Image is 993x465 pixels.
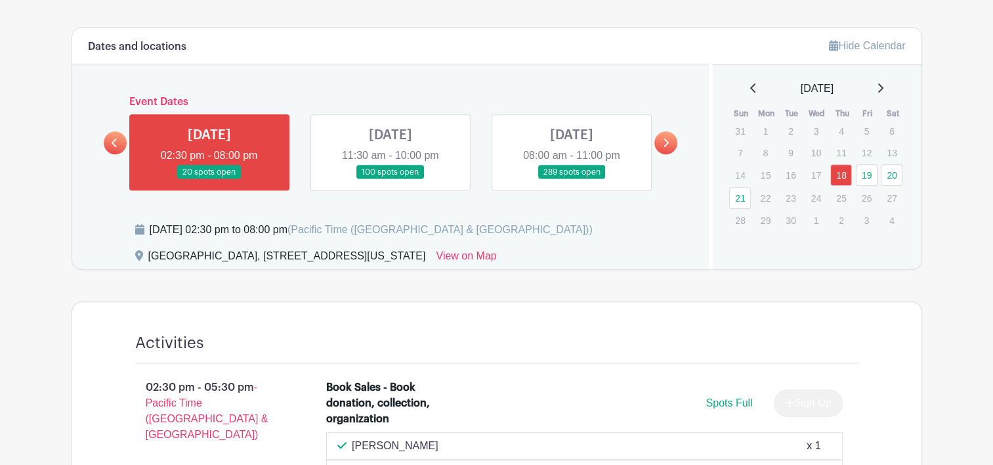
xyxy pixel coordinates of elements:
[729,143,751,163] p: 7
[881,164,902,186] a: 20
[135,334,204,353] h4: Activities
[729,210,751,231] p: 28
[830,107,855,120] th: Thu
[830,210,852,231] p: 2
[856,210,877,231] p: 3
[352,438,438,454] p: [PERSON_NAME]
[881,210,902,231] p: 4
[805,165,827,185] p: 17
[780,143,801,163] p: 9
[856,164,877,186] a: 19
[755,165,776,185] p: 15
[88,41,186,53] h6: Dates and locations
[755,188,776,208] p: 22
[830,121,852,141] p: 4
[830,164,852,186] a: 18
[856,143,877,163] p: 12
[326,380,440,427] div: Book Sales - Book donation, collection, organization
[754,107,780,120] th: Mon
[830,143,852,163] p: 11
[805,143,827,163] p: 10
[287,224,593,235] span: (Pacific Time ([GEOGRAPHIC_DATA] & [GEOGRAPHIC_DATA]))
[805,107,830,120] th: Wed
[729,121,751,141] p: 31
[114,374,306,448] p: 02:30 pm - 05:30 pm
[706,397,752,409] span: Spots Full
[805,210,827,231] p: 1
[805,188,827,208] p: 24
[127,96,655,108] h6: Event Dates
[805,121,827,141] p: 3
[755,143,776,163] p: 8
[755,210,776,231] p: 29
[436,248,496,269] a: View on Map
[801,81,834,97] span: [DATE]
[780,188,801,208] p: 23
[729,187,751,209] a: 21
[150,222,593,238] div: [DATE] 02:30 pm to 08:00 pm
[148,248,426,269] div: [GEOGRAPHIC_DATA], [STREET_ADDRESS][US_STATE]
[755,121,776,141] p: 1
[830,188,852,208] p: 25
[729,165,751,185] p: 14
[807,438,820,454] div: x 1
[729,107,754,120] th: Sun
[780,121,801,141] p: 2
[780,210,801,231] p: 30
[880,107,906,120] th: Sat
[855,107,881,120] th: Fri
[779,107,805,120] th: Tue
[780,165,801,185] p: 16
[856,121,877,141] p: 5
[856,188,877,208] p: 26
[829,40,905,51] a: Hide Calendar
[881,121,902,141] p: 6
[881,143,902,163] p: 13
[881,188,902,208] p: 27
